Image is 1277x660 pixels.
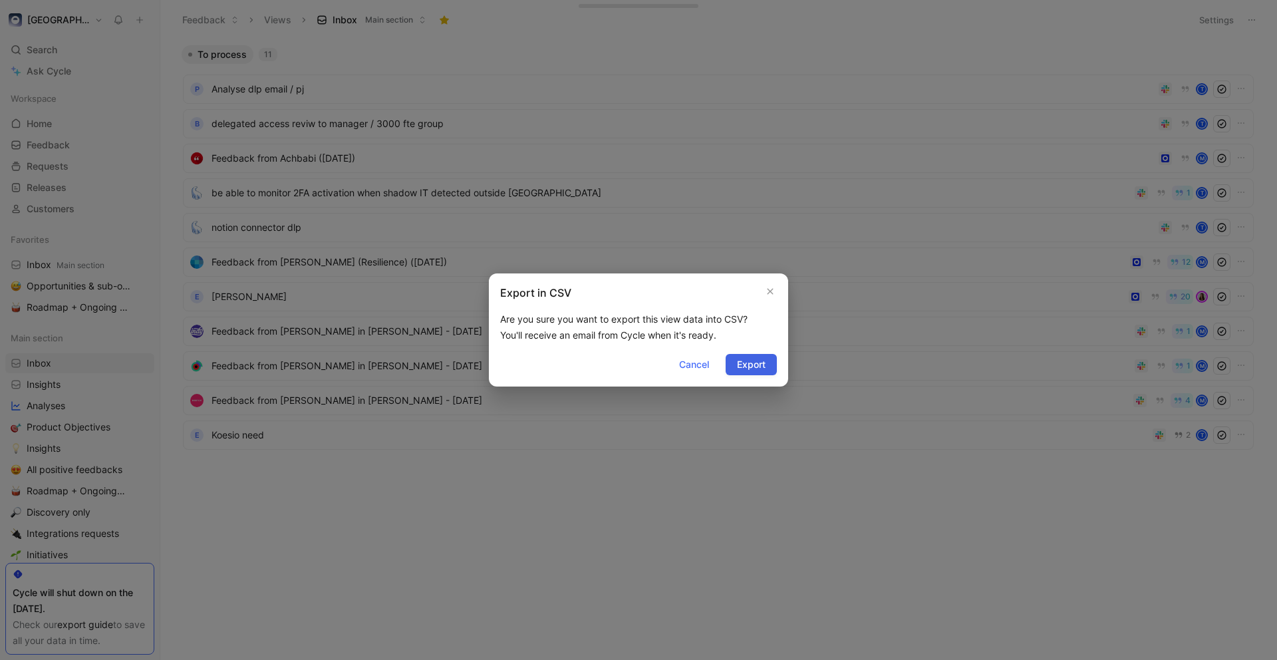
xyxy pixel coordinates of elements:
[668,354,720,375] button: Cancel
[737,357,766,373] span: Export
[500,311,777,343] div: Are you sure you want to export this view data into CSV? You'll receive an email from Cycle when ...
[726,354,777,375] button: Export
[500,285,571,301] h2: Export in CSV
[679,357,709,373] span: Cancel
